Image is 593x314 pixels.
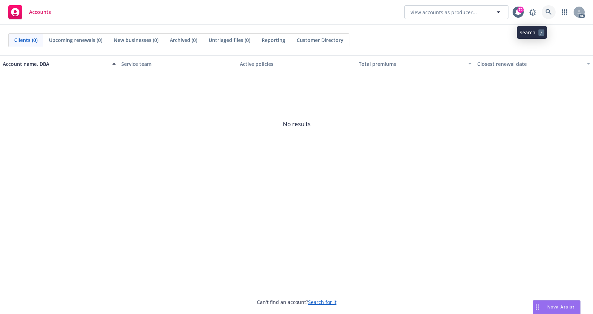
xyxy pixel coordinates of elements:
[29,9,51,15] span: Accounts
[6,2,54,22] a: Accounts
[262,36,285,44] span: Reporting
[119,55,237,72] button: Service team
[547,304,575,310] span: Nova Assist
[170,36,197,44] span: Archived (0)
[359,60,464,68] div: Total premiums
[474,55,593,72] button: Closest renewal date
[526,5,540,19] a: Report a Bug
[240,60,353,68] div: Active policies
[121,60,234,68] div: Service team
[297,36,343,44] span: Customer Directory
[3,60,108,68] div: Account name, DBA
[209,36,250,44] span: Untriaged files (0)
[410,9,477,16] span: View accounts as producer...
[308,299,337,305] a: Search for it
[558,5,572,19] a: Switch app
[49,36,102,44] span: Upcoming renewals (0)
[237,55,356,72] button: Active policies
[542,5,556,19] a: Search
[14,36,37,44] span: Clients (0)
[517,7,524,13] div: 72
[404,5,508,19] button: View accounts as producer...
[114,36,158,44] span: New businesses (0)
[356,55,474,72] button: Total premiums
[533,300,581,314] button: Nova Assist
[257,298,337,306] span: Can't find an account?
[477,60,583,68] div: Closest renewal date
[533,300,542,314] div: Drag to move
